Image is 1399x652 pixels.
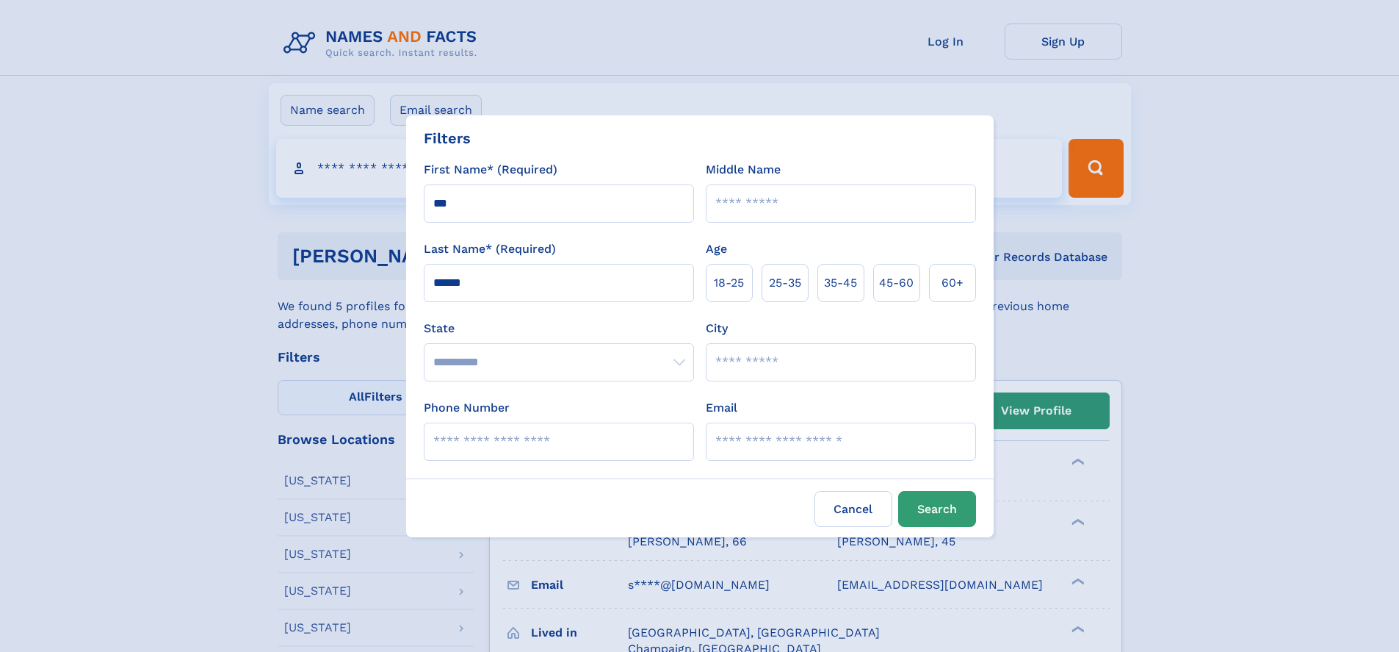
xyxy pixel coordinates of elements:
label: Middle Name [706,161,781,179]
div: Filters [424,127,471,149]
label: Last Name* (Required) [424,240,556,258]
span: 45‑60 [879,274,914,292]
span: 35‑45 [824,274,857,292]
label: Email [706,399,737,417]
label: Phone Number [424,399,510,417]
span: 25‑35 [769,274,801,292]
button: Search [898,491,976,527]
span: 60+ [941,274,964,292]
label: City [706,320,728,337]
label: Cancel [814,491,892,527]
label: First Name* (Required) [424,161,557,179]
label: Age [706,240,727,258]
label: State [424,320,694,337]
span: 18‑25 [714,274,744,292]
